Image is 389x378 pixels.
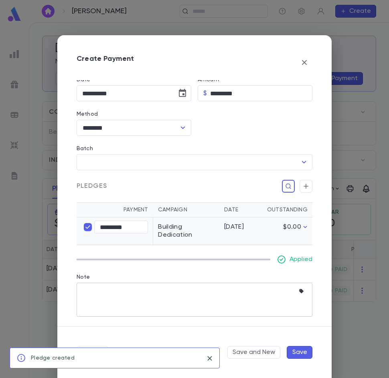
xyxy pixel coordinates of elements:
[77,346,108,359] button: Cancel
[177,122,188,133] button: Open
[77,145,93,152] label: Batch
[224,223,255,231] div: [DATE]
[174,85,190,101] button: Choose date, selected date is Aug 11, 2025
[298,157,310,168] button: Open
[287,346,312,359] button: Save
[77,54,134,70] p: Create Payment
[153,203,219,217] th: Campaign
[77,182,107,190] span: Pledges
[77,111,98,117] label: Method
[203,89,207,97] p: $
[77,274,90,280] label: Note
[259,217,312,245] td: $0.00
[290,255,312,263] p: Applied
[227,346,280,359] button: Save and New
[77,203,153,217] th: Payment
[219,203,259,217] th: Date
[259,203,312,217] th: Outstanding
[203,352,216,365] button: close
[153,217,219,245] td: Building Dedication
[31,350,75,366] div: Pledge created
